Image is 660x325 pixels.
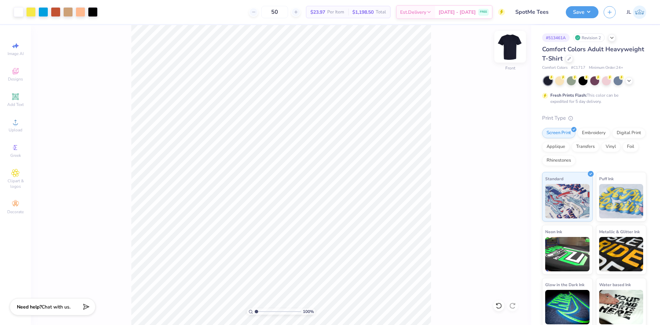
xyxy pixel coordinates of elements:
span: Clipart & logos [3,178,27,189]
span: Decorate [7,209,24,215]
span: Upload [9,127,22,133]
span: # C1717 [571,65,585,71]
input: – – [261,6,288,18]
img: Standard [545,184,590,218]
a: JL [627,6,646,19]
div: Applique [542,142,570,152]
span: Est. Delivery [400,9,426,16]
span: Comfort Colors [542,65,568,71]
div: This color can be expedited for 5 day delivery. [550,92,635,105]
img: Metallic & Glitter Ink [599,237,643,271]
div: Revision 2 [573,33,605,42]
img: Jairo Laqui [633,6,646,19]
img: Front [496,33,524,61]
button: Save [566,6,598,18]
span: Designs [8,76,23,82]
span: Add Text [7,102,24,107]
span: Per Item [327,9,344,16]
strong: Fresh Prints Flash: [550,93,587,98]
span: Minimum Order: 24 + [589,65,623,71]
span: Standard [545,175,563,182]
div: Print Type [542,114,646,122]
input: Untitled Design [510,5,561,19]
span: $1,198.50 [352,9,374,16]
span: [DATE] - [DATE] [439,9,476,16]
div: Screen Print [542,128,575,138]
div: Digital Print [612,128,646,138]
div: Vinyl [601,142,620,152]
img: Water based Ink [599,290,643,324]
span: Comfort Colors Adult Heavyweight T-Shirt [542,45,644,63]
img: Puff Ink [599,184,643,218]
div: Embroidery [577,128,610,138]
strong: Need help? [17,304,42,310]
span: Puff Ink [599,175,614,182]
span: 100 % [303,308,314,315]
div: Foil [623,142,639,152]
div: Rhinestones [542,155,575,166]
span: Greek [10,153,21,158]
span: Image AI [8,51,24,56]
span: $23.97 [310,9,325,16]
div: Transfers [572,142,599,152]
img: Glow in the Dark Ink [545,290,590,324]
span: Metallic & Glitter Ink [599,228,640,235]
div: Front [505,65,515,71]
span: Neon Ink [545,228,562,235]
span: FREE [480,10,487,14]
span: Total [376,9,386,16]
div: # 513461A [542,33,570,42]
span: Glow in the Dark Ink [545,281,584,288]
span: Water based Ink [599,281,631,288]
img: Neon Ink [545,237,590,271]
span: Chat with us. [42,304,70,310]
span: JL [627,8,631,16]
